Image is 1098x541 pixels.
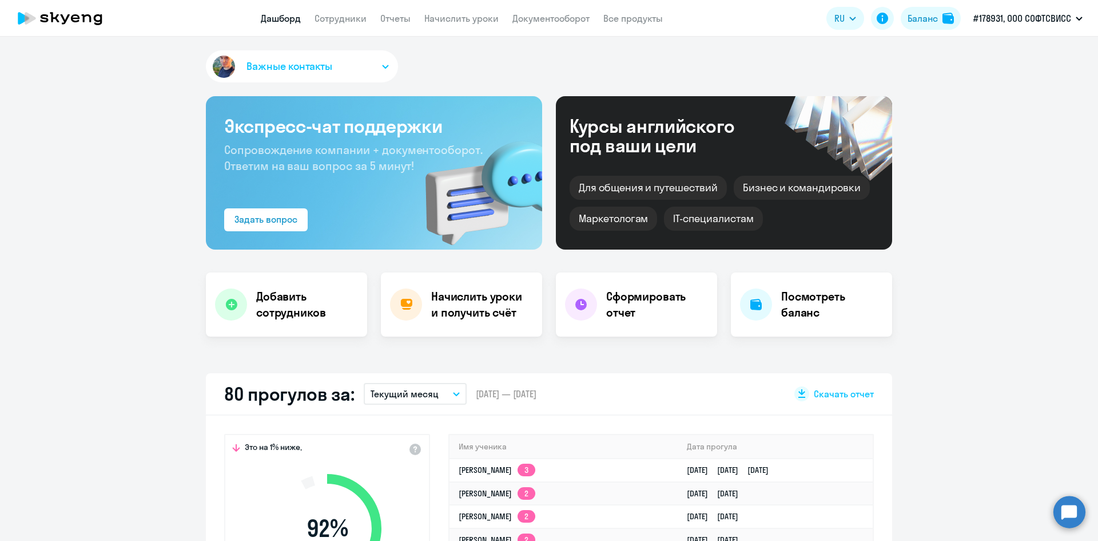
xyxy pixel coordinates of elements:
[224,382,355,405] h2: 80 прогулов за:
[942,13,954,24] img: balance
[687,465,778,475] a: [DATE][DATE][DATE]
[664,207,762,231] div: IT-специалистам
[518,464,535,476] app-skyeng-badge: 3
[409,121,542,250] img: bg-img
[380,13,411,24] a: Отчеты
[256,289,358,321] h4: Добавить сотрудников
[814,388,874,400] span: Скачать отчет
[678,435,873,459] th: Дата прогула
[459,488,535,499] a: [PERSON_NAME]2
[826,7,864,30] button: RU
[234,212,297,226] div: Задать вопрос
[206,50,398,82] button: Важные контакты
[246,59,332,74] span: Важные контакты
[459,465,535,475] a: [PERSON_NAME]3
[364,383,467,405] button: Текущий месяц
[224,208,308,231] button: Задать вопрос
[449,435,678,459] th: Имя ученика
[315,13,367,24] a: Сотрудники
[973,11,1071,25] p: #178931, ООО СОФТСВИСС
[424,13,499,24] a: Начислить уроки
[431,289,531,321] h4: Начислить уроки и получить счёт
[781,289,883,321] h4: Посмотреть баланс
[570,116,765,155] div: Курсы английского под ваши цели
[224,114,524,137] h3: Экспресс-чат поддержки
[687,488,747,499] a: [DATE][DATE]
[224,143,483,173] span: Сопровождение компании + документооборот. Ответим на ваш вопрос за 5 минут!
[834,11,845,25] span: RU
[570,176,727,200] div: Для общения и путешествий
[512,13,590,24] a: Документооборот
[968,5,1088,32] button: #178931, ООО СОФТСВИСС
[518,510,535,523] app-skyeng-badge: 2
[603,13,663,24] a: Все продукты
[245,442,302,456] span: Это на 1% ниже,
[734,176,870,200] div: Бизнес и командировки
[606,289,708,321] h4: Сформировать отчет
[210,53,237,80] img: avatar
[687,511,747,522] a: [DATE][DATE]
[518,487,535,500] app-skyeng-badge: 2
[261,13,301,24] a: Дашборд
[371,387,439,401] p: Текущий месяц
[570,207,657,231] div: Маркетологам
[901,7,961,30] button: Балансbalance
[459,511,535,522] a: [PERSON_NAME]2
[908,11,938,25] div: Баланс
[476,388,536,400] span: [DATE] — [DATE]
